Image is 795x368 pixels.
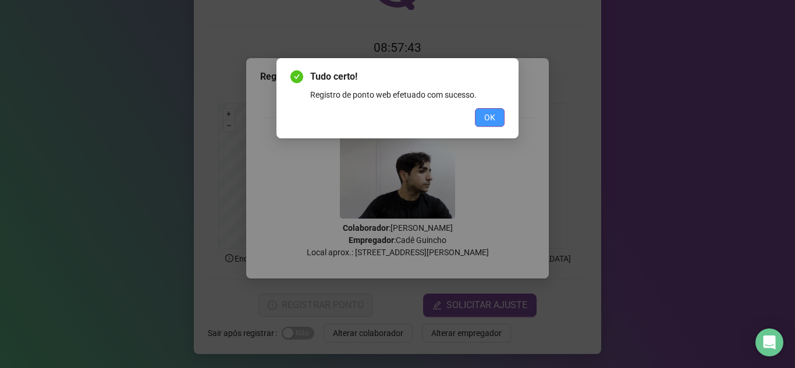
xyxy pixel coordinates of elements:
[290,70,303,83] span: check-circle
[310,70,505,84] span: Tudo certo!
[755,328,783,356] div: Open Intercom Messenger
[484,111,495,124] span: OK
[475,108,505,127] button: OK
[310,88,505,101] div: Registro de ponto web efetuado com sucesso.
